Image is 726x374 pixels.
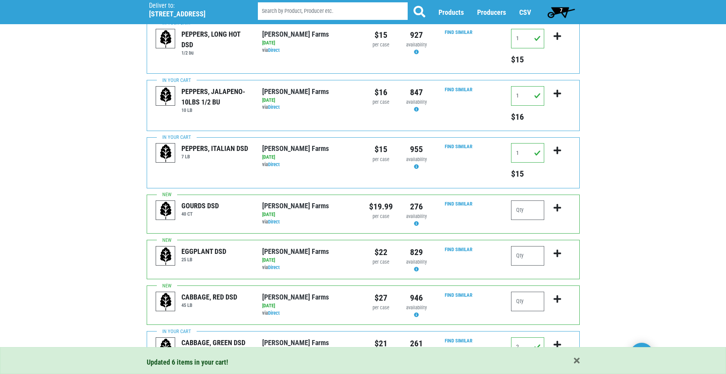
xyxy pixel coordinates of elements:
[369,143,393,156] div: $15
[405,29,428,41] div: 927
[406,42,427,48] span: availability
[369,86,393,99] div: $16
[519,8,531,16] a: CSV
[544,4,579,20] a: 7
[156,292,176,312] img: placeholder-variety-43d6402dacf2d531de610a020419775a.svg
[445,29,472,35] a: Find Similar
[511,292,544,311] input: Qty
[262,154,357,161] div: [DATE]
[262,339,329,347] a: [PERSON_NAME] Farms
[445,292,472,298] a: Find Similar
[445,87,472,92] a: Find Similar
[445,144,472,149] a: Find Similar
[181,143,248,154] div: PEPPERS, ITALIAN DSD
[560,7,563,13] span: 7
[181,337,245,348] div: CABBAGE, GREEN DSD
[156,338,176,357] img: placeholder-variety-43d6402dacf2d531de610a020419775a.svg
[262,87,329,96] a: [PERSON_NAME] Farms
[405,86,428,99] div: 847
[405,143,428,156] div: 955
[445,201,472,207] a: Find Similar
[369,213,393,220] div: per case
[262,104,357,111] div: via
[258,2,408,20] input: Search by Product, Producer etc.
[268,161,280,167] a: Direct
[511,55,544,65] h5: Total price
[156,29,176,49] img: placeholder-variety-43d6402dacf2d531de610a020419775a.svg
[181,246,226,257] div: EGGPLANT DSD
[445,338,472,344] a: Find Similar
[406,259,427,265] span: availability
[262,257,357,264] div: [DATE]
[406,99,427,105] span: availability
[262,264,357,271] div: via
[511,246,544,266] input: Qty
[268,310,280,316] a: Direct
[511,86,544,106] input: Qty
[181,50,250,56] h6: 1/2 bu
[405,156,428,171] div: Availability may be subject to change.
[369,29,393,41] div: $15
[149,2,238,10] p: Deliver to:
[262,97,357,104] div: [DATE]
[438,8,464,16] a: Products
[511,112,544,122] h5: Total price
[149,10,238,18] h5: [STREET_ADDRESS]
[511,143,544,163] input: Qty
[405,337,428,350] div: 261
[268,104,280,110] a: Direct
[181,292,237,302] div: CABBAGE, RED DSD
[181,302,237,308] h6: 45 LB
[147,357,580,367] div: Updated 6 items in your cart!
[445,246,472,252] a: Find Similar
[268,47,280,53] a: Direct
[511,200,544,220] input: Qty
[405,200,428,213] div: 276
[181,211,219,217] h6: 40 CT
[262,47,357,54] div: via
[405,99,428,113] div: Availability may be subject to change.
[511,29,544,48] input: Qty
[477,8,506,16] a: Producers
[369,304,393,312] div: per case
[369,292,393,304] div: $27
[369,99,393,106] div: per case
[181,154,248,160] h6: 7 LB
[262,161,357,168] div: via
[262,202,329,210] a: [PERSON_NAME] Farms
[262,30,329,38] a: [PERSON_NAME] Farms
[262,144,329,152] a: [PERSON_NAME] Farms
[511,337,544,357] input: Qty
[405,292,428,304] div: 946
[406,213,427,219] span: availability
[181,257,226,262] h6: 25 LB
[369,41,393,49] div: per case
[511,169,544,179] h5: Total price
[181,107,250,113] h6: 10 LB
[262,310,357,317] div: via
[369,200,393,213] div: $19.99
[262,211,357,218] div: [DATE]
[262,302,357,310] div: [DATE]
[181,86,250,107] div: PEPPERS, JALAPENO- 10LBS 1/2 BU
[262,39,357,47] div: [DATE]
[156,201,176,220] img: placeholder-variety-43d6402dacf2d531de610a020419775a.svg
[156,87,176,106] img: placeholder-variety-43d6402dacf2d531de610a020419775a.svg
[262,218,357,226] div: via
[181,29,250,50] div: PEPPERS, LONG HOT DSD
[156,144,176,163] img: placeholder-variety-43d6402dacf2d531de610a020419775a.svg
[369,156,393,163] div: per case
[369,337,393,350] div: $21
[262,293,329,301] a: [PERSON_NAME] Farms
[156,246,176,266] img: placeholder-variety-43d6402dacf2d531de610a020419775a.svg
[406,305,427,310] span: availability
[369,259,393,266] div: per case
[268,219,280,225] a: Direct
[268,264,280,270] a: Direct
[405,41,428,56] div: Availability may be subject to change.
[405,246,428,259] div: 829
[369,246,393,259] div: $22
[181,200,219,211] div: GOURDS DSD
